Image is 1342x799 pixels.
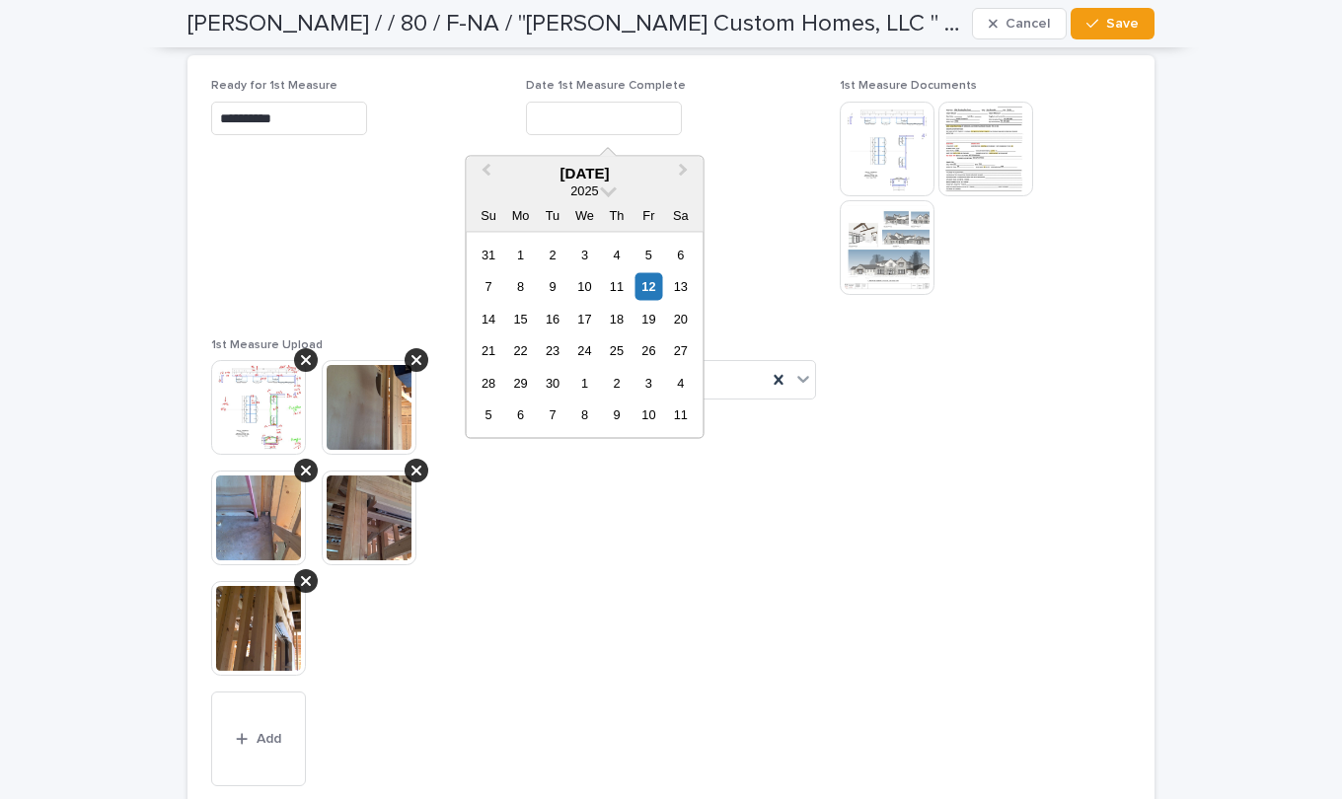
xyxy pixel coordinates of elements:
[473,239,697,431] div: month 2025-09
[635,369,662,396] div: Choose Friday, October 3rd, 2025
[1106,17,1139,31] span: Save
[603,202,630,229] div: Th
[539,202,565,229] div: Tu
[635,273,662,300] div: Choose Friday, September 12th, 2025
[507,273,534,300] div: Choose Monday, September 8th, 2025
[539,305,565,331] div: Choose Tuesday, September 16th, 2025
[539,241,565,267] div: Choose Tuesday, September 2nd, 2025
[840,80,977,92] span: 1st Measure Documents
[211,339,323,351] span: 1st Measure Upload
[466,165,703,182] div: [DATE]
[1071,8,1155,39] button: Save
[603,401,630,428] div: Choose Thursday, October 9th, 2025
[526,80,686,92] span: Date 1st Measure Complete
[635,401,662,428] div: Choose Friday, October 10th, 2025
[507,401,534,428] div: Choose Monday, October 6th, 2025
[667,401,694,428] div: Choose Saturday, October 11th, 2025
[475,337,501,364] div: Choose Sunday, September 21st, 2025
[635,337,662,364] div: Choose Friday, September 26th, 2025
[468,159,499,190] button: Previous Month
[571,401,598,428] div: Choose Wednesday, October 8th, 2025
[507,337,534,364] div: Choose Monday, September 22nd, 2025
[972,8,1067,39] button: Cancel
[667,305,694,331] div: Choose Saturday, September 20th, 2025
[571,202,598,229] div: We
[187,10,964,38] h2: [PERSON_NAME] / / 80 / F-NA / "[PERSON_NAME] Custom Homes, LLC " / [PERSON_NAME]
[475,202,501,229] div: Su
[570,183,598,198] span: 2025
[475,241,501,267] div: Choose Sunday, August 31st, 2025
[603,337,630,364] div: Choose Thursday, September 25th, 2025
[475,273,501,300] div: Choose Sunday, September 7th, 2025
[539,337,565,364] div: Choose Tuesday, September 23rd, 2025
[603,241,630,267] div: Choose Thursday, September 4th, 2025
[635,305,662,331] div: Choose Friday, September 19th, 2025
[667,337,694,364] div: Choose Saturday, September 27th, 2025
[667,273,694,300] div: Choose Saturday, September 13th, 2025
[667,241,694,267] div: Choose Saturday, September 6th, 2025
[475,305,501,331] div: Choose Sunday, September 14th, 2025
[635,202,662,229] div: Fr
[507,202,534,229] div: Mo
[475,401,501,428] div: Choose Sunday, October 5th, 2025
[211,691,306,786] button: Add
[603,369,630,396] div: Choose Thursday, October 2nd, 2025
[539,401,565,428] div: Choose Tuesday, October 7th, 2025
[475,369,501,396] div: Choose Sunday, September 28th, 2025
[571,369,598,396] div: Choose Wednesday, October 1st, 2025
[571,337,598,364] div: Choose Wednesday, September 24th, 2025
[507,305,534,331] div: Choose Monday, September 15th, 2025
[257,732,281,746] span: Add
[603,305,630,331] div: Choose Thursday, September 18th, 2025
[539,369,565,396] div: Choose Tuesday, September 30th, 2025
[635,241,662,267] div: Choose Friday, September 5th, 2025
[667,202,694,229] div: Sa
[507,369,534,396] div: Choose Monday, September 29th, 2025
[670,159,702,190] button: Next Month
[1006,17,1050,31] span: Cancel
[507,241,534,267] div: Choose Monday, September 1st, 2025
[571,241,598,267] div: Choose Wednesday, September 3rd, 2025
[571,273,598,300] div: Choose Wednesday, September 10th, 2025
[603,273,630,300] div: Choose Thursday, September 11th, 2025
[571,305,598,331] div: Choose Wednesday, September 17th, 2025
[211,80,337,92] span: Ready for 1st Measure
[667,369,694,396] div: Choose Saturday, October 4th, 2025
[539,273,565,300] div: Choose Tuesday, September 9th, 2025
